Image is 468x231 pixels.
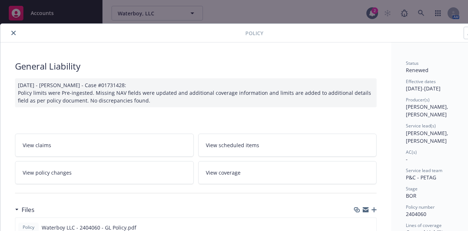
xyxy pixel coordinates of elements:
[9,29,18,37] button: close
[406,60,419,66] span: Status
[406,167,442,174] span: Service lead team
[406,222,442,228] span: Lines of coverage
[198,134,377,157] a: View scheduled items
[15,134,194,157] a: View claims
[198,161,377,184] a: View coverage
[23,169,72,176] span: View policy changes
[21,224,36,231] span: Policy
[23,141,51,149] span: View claims
[15,60,377,72] div: General Liability
[406,192,416,199] span: BOR
[406,78,436,85] span: Effective dates
[406,123,436,129] span: Service lead(s)
[206,169,241,176] span: View coverage
[406,156,408,163] span: -
[406,186,418,192] span: Stage
[406,130,450,144] span: [PERSON_NAME], [PERSON_NAME]
[22,205,34,215] h3: Files
[406,103,450,118] span: [PERSON_NAME], [PERSON_NAME]
[15,161,194,184] a: View policy changes
[406,204,435,210] span: Policy number
[206,141,259,149] span: View scheduled items
[406,149,417,155] span: AC(s)
[15,205,34,215] div: Files
[406,174,436,181] span: P&C - PETAG
[245,29,263,37] span: Policy
[406,67,429,74] span: Renewed
[406,210,426,217] span: 2404060
[15,78,377,107] div: [DATE] - [PERSON_NAME] - Case #01731428: Policy limits were Pre-ingested. Missing NAV fields were...
[406,97,430,103] span: Producer(s)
